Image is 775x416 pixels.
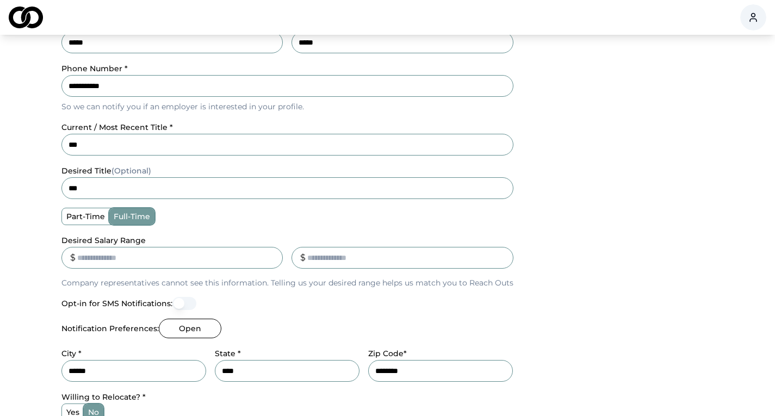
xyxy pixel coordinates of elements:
label: Zip Code* [368,349,407,358]
div: $ [70,251,76,264]
label: desired title [61,166,151,176]
p: Company representatives cannot see this information. Telling us your desired range helps us match... [61,277,513,288]
label: Phone Number * [61,64,128,73]
img: logo [9,7,43,28]
label: State * [215,349,241,358]
label: full-time [109,208,154,225]
label: _ [292,235,295,245]
p: So we can notify you if an employer is interested in your profile. [61,101,513,112]
label: part-time [62,208,109,225]
label: City * [61,349,82,358]
label: Desired Salary Range [61,235,146,245]
span: (Optional) [111,166,151,176]
label: Opt-in for SMS Notifications: [61,300,172,307]
button: Open [159,319,221,338]
div: $ [300,251,306,264]
label: Willing to Relocate? * [61,392,146,402]
label: Notification Preferences: [61,325,159,332]
label: current / most recent title * [61,122,173,132]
